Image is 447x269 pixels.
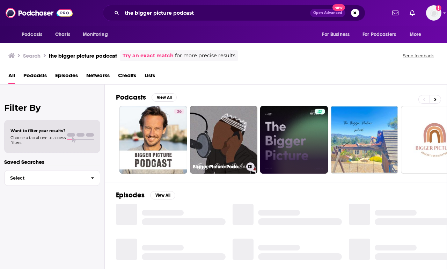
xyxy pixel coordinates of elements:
[426,5,441,21] span: Logged in as mresewehr
[322,30,350,39] span: For Business
[8,70,15,84] a: All
[401,53,436,59] button: Send feedback
[55,70,78,84] a: Episodes
[5,176,85,180] span: Select
[78,28,117,41] button: open menu
[152,93,177,102] button: View All
[17,28,51,41] button: open menu
[410,30,422,39] span: More
[389,7,401,19] a: Show notifications dropdown
[426,5,441,21] img: User Profile
[175,52,235,60] span: for more precise results
[55,30,70,39] span: Charts
[332,4,345,11] span: New
[83,30,108,39] span: Monitoring
[313,11,342,15] span: Open Advanced
[426,5,441,21] button: Show profile menu
[51,28,74,41] a: Charts
[116,93,146,102] h2: Podcasts
[362,30,396,39] span: For Podcasters
[22,30,42,39] span: Podcasts
[6,6,73,20] img: Podchaser - Follow, Share and Rate Podcasts
[4,103,100,113] h2: Filter By
[10,135,66,145] span: Choose a tab above to access filters.
[174,109,184,114] a: 36
[86,70,110,84] a: Networks
[358,28,406,41] button: open menu
[310,9,345,17] button: Open AdvancedNew
[317,28,358,41] button: open menu
[49,52,117,59] h3: the bigger picture podcast
[119,106,187,174] a: 36
[407,7,418,19] a: Show notifications dropdown
[190,106,258,174] a: Bigger Picture Podcast
[116,93,177,102] a: PodcastsView All
[123,52,174,60] a: Try an exact match
[4,159,100,165] p: Saved Searches
[193,164,243,170] h3: Bigger Picture Podcast
[145,70,155,84] a: Lists
[436,5,441,11] svg: Add a profile image
[116,191,175,199] a: EpisodesView All
[122,7,310,19] input: Search podcasts, credits, & more...
[116,191,145,199] h2: Episodes
[405,28,430,41] button: open menu
[150,191,175,199] button: View All
[177,108,182,115] span: 36
[23,52,41,59] h3: Search
[4,170,100,186] button: Select
[118,70,136,84] a: Credits
[103,5,365,21] div: Search podcasts, credits, & more...
[23,70,47,84] a: Podcasts
[10,128,66,133] span: Want to filter your results?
